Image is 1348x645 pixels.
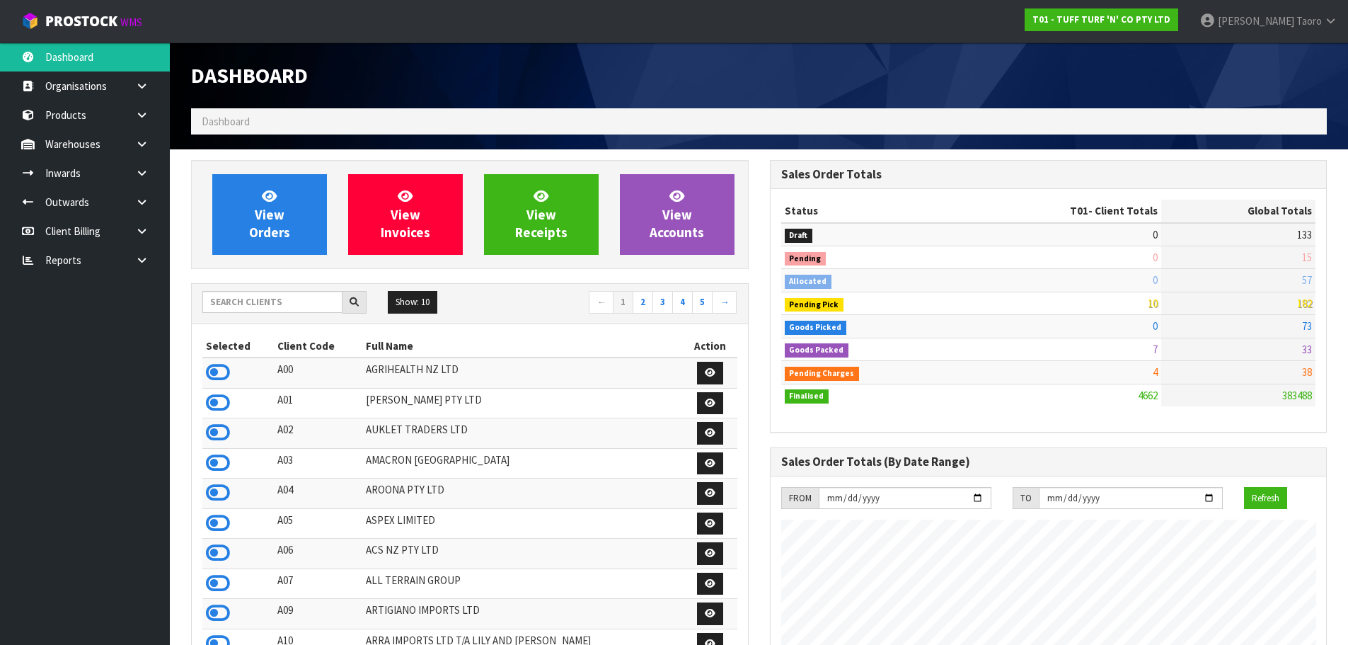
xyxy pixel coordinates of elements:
th: Global Totals [1161,200,1315,222]
span: Goods Picked [785,321,847,335]
img: cube-alt.png [21,12,39,30]
span: Pending Pick [785,298,844,312]
span: Pending [785,252,826,266]
a: T01 - TUFF TURF 'N' CO PTY LTD [1025,8,1178,31]
span: Finalised [785,389,829,404]
span: 57 [1302,273,1312,287]
td: AROONA PTY LTD [362,479,683,509]
a: ViewInvoices [348,174,463,255]
td: A03 [274,448,363,479]
th: Status [781,200,957,222]
span: 73 [1302,319,1312,333]
th: Full Name [362,335,683,358]
span: 0 [1153,319,1158,333]
button: Show: 10 [388,291,437,314]
td: ALL TERRAIN GROUP [362,569,683,599]
span: 7 [1153,343,1158,356]
a: ViewAccounts [620,174,735,255]
td: AGRIHEALTH NZ LTD [362,358,683,388]
span: Dashboard [191,62,308,89]
span: 0 [1153,251,1158,264]
span: Taoro [1296,14,1322,28]
button: Refresh [1244,487,1287,510]
span: View Orders [249,188,290,241]
td: A06 [274,539,363,569]
input: Search clients [202,291,342,313]
td: A02 [274,418,363,449]
span: 4 [1153,365,1158,379]
span: 33 [1302,343,1312,356]
td: AMACRON [GEOGRAPHIC_DATA] [362,448,683,479]
span: Pending Charges [785,367,860,381]
a: ViewOrders [212,174,327,255]
th: Selected [202,335,274,358]
td: AUKLET TRADERS LTD [362,418,683,449]
span: View Accounts [650,188,704,241]
div: FROM [781,487,819,510]
a: ← [589,291,613,314]
span: T01 [1070,204,1088,217]
td: A04 [274,479,363,509]
th: Client Code [274,335,363,358]
nav: Page navigation [480,291,737,316]
span: Goods Packed [785,343,849,358]
span: 182 [1297,297,1312,310]
a: 2 [633,291,653,314]
td: A00 [274,358,363,388]
a: 1 [613,291,633,314]
span: 0 [1153,273,1158,287]
span: View Receipts [515,188,568,241]
th: Action [684,335,737,358]
span: View Invoices [381,188,430,241]
td: A01 [274,388,363,418]
h3: Sales Order Totals (By Date Range) [781,455,1316,469]
td: A09 [274,599,363,629]
td: ACS NZ PTY LTD [362,539,683,569]
a: 3 [652,291,673,314]
td: ASPEX LIMITED [362,508,683,539]
a: ViewReceipts [484,174,599,255]
span: Draft [785,229,813,243]
small: WMS [120,16,142,29]
span: 4662 [1138,389,1158,402]
td: A05 [274,508,363,539]
a: 5 [692,291,713,314]
h3: Sales Order Totals [781,168,1316,181]
a: 4 [672,291,693,314]
td: ARTIGIANO IMPORTS LTD [362,599,683,629]
span: Allocated [785,275,832,289]
span: 133 [1297,228,1312,241]
span: 15 [1302,251,1312,264]
div: TO [1013,487,1039,510]
a: → [712,291,737,314]
th: - Client Totals [957,200,1161,222]
td: [PERSON_NAME] PTY LTD [362,388,683,418]
strong: T01 - TUFF TURF 'N' CO PTY LTD [1032,13,1170,25]
span: 10 [1148,297,1158,310]
span: 383488 [1282,389,1312,402]
span: 0 [1153,228,1158,241]
td: A07 [274,569,363,599]
span: Dashboard [202,115,250,128]
span: ProStock [45,12,117,30]
span: 38 [1302,365,1312,379]
span: [PERSON_NAME] [1218,14,1294,28]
